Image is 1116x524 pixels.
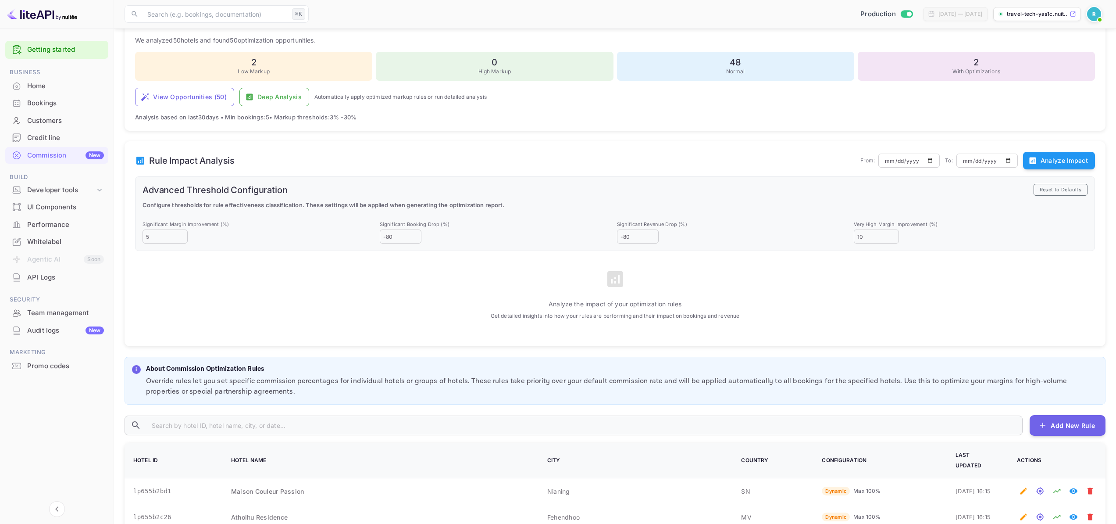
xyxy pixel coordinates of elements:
[1084,485,1097,498] button: Mark for deletion
[140,68,367,75] p: Low Markup
[5,358,108,375] div: Promo codes
[5,183,108,198] div: Developer tools
[49,501,65,517] button: Collapse navigation
[5,305,108,322] div: Team management
[857,9,916,19] div: Switch to Sandbox mode
[811,443,945,478] th: Configuration
[731,443,811,478] th: Country
[239,88,309,106] button: Deep Analysis
[5,147,108,163] a: CommissionNew
[860,157,875,165] p: From:
[822,513,850,521] span: Dynamic
[5,199,108,215] a: UI Components
[853,513,881,521] p: Max 100%
[1023,152,1095,169] button: Analyze Impact
[149,155,235,166] h6: Rule Impact Analysis
[27,237,104,247] div: Whitelabel
[5,295,108,305] span: Security
[5,129,108,146] a: Credit line
[135,36,1095,45] p: We analyzed 50 hotels and found 50 optimization opportunities.
[5,147,108,164] div: CommissionNew
[86,327,104,334] div: New
[1084,510,1097,524] button: Mark for deletion
[27,98,104,108] div: Bookings
[144,299,1086,309] p: Analyze the impact of your optimization rules
[144,312,1086,320] p: Get detailed insights into how your rules are performing and their impact on bookings and revenue
[1017,510,1030,524] button: Edit optimization rule
[863,57,1090,68] h6: 2
[945,478,1006,504] td: [DATE] 16:15
[1034,485,1047,498] button: Test rates for this hotel
[5,172,108,182] span: Build
[822,487,934,495] div: Variable markup based on floor, threshold, and ceiling values
[5,78,108,95] div: Home
[731,478,811,504] td: SN
[860,9,896,19] span: Production
[146,376,1098,397] p: Override rules let you set specific commission percentages for individual hotels or groups of hot...
[1067,485,1080,498] button: View in Whitelabel
[27,81,104,91] div: Home
[5,269,108,286] div: API Logs
[143,221,376,228] p: Significant Margin Improvement (%)
[1087,7,1101,21] img: Revolut
[5,233,108,250] a: Whitelabel
[537,443,731,478] th: City
[938,10,982,18] div: [DATE] — [DATE]
[1067,510,1080,524] button: View in Whitelabel
[5,41,108,59] div: Getting started
[1034,510,1047,524] button: Test rates for this hotel
[27,151,104,161] div: Commission
[1007,10,1068,18] p: travel-tech-yas1c.nuit...
[27,202,104,212] div: UI Components
[27,116,104,126] div: Customers
[221,478,537,504] td: Maison Couleur Passion
[1050,510,1063,524] button: Analyze hotel markup performance
[5,68,108,77] span: Business
[822,488,850,495] span: Dynamic
[853,487,881,495] p: Max 100%
[537,478,731,504] td: Nianing
[125,478,221,504] td: lp655b2bd1
[5,216,108,233] a: Performance
[27,185,95,195] div: Developer tools
[617,221,851,228] p: Significant Revenue Drop (%)
[5,199,108,216] div: UI Components
[622,68,849,75] p: Normal
[5,129,108,147] div: Credit line
[5,112,108,129] a: Customers
[143,201,1087,210] p: Configure thresholds for rule effectiveness classification. These settings will be applied when g...
[143,185,288,195] h6: Advanced Threshold Configuration
[380,221,613,228] p: Significant Booking Drop (%)
[145,416,1023,435] input: Search by hotel ID, hotel name, city, or date...
[622,57,849,68] h6: 48
[945,443,1006,478] th: Last Updated
[854,221,1087,228] p: Very High Margin Improvement (%)
[5,322,108,339] div: Audit logsNew
[5,322,108,338] a: Audit logsNew
[822,513,934,521] div: Variable markup based on floor, threshold, and ceiling values
[125,443,221,478] th: Hotel ID
[5,269,108,285] a: API Logs
[5,348,108,357] span: Marketing
[27,45,104,55] a: Getting started
[1050,485,1063,498] button: Analyze hotel markup performance
[27,308,104,318] div: Team management
[135,88,234,106] button: View Opportunities (50)
[5,358,108,374] a: Promo codes
[27,273,104,283] div: API Logs
[5,78,108,94] a: Home
[146,364,1098,374] p: About Commission Optimization Rules
[27,361,104,371] div: Promo codes
[381,57,608,68] h6: 0
[5,95,108,112] div: Bookings
[27,133,104,143] div: Credit line
[27,326,104,336] div: Audit logs
[381,68,608,75] p: High Markup
[314,93,487,101] p: Automatically apply optimized markup rules or run detailed analysis
[86,151,104,159] div: New
[1034,184,1087,196] button: Reset to Defaults
[142,5,289,23] input: Search (e.g. bookings, documentation)
[5,216,108,233] div: Performance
